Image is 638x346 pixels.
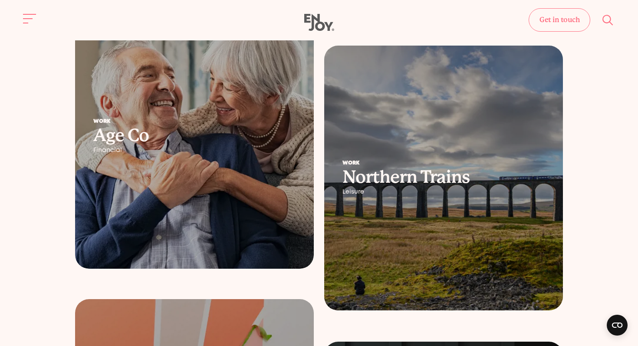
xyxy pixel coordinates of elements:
[75,4,314,269] a: Age Co Work Age Co Financial
[342,188,545,195] div: Leisure
[342,161,545,166] div: Work
[93,128,296,143] h2: Age Co
[342,169,545,185] h2: Northern Trains
[529,8,590,32] a: Get in touch
[93,147,296,154] div: Financial
[21,10,39,28] button: Site navigation
[607,315,628,336] button: Open CMP widget
[599,11,617,29] button: Site search
[93,119,296,124] div: Work
[324,46,563,310] a: Northern Trains Work Northern Trains Leisure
